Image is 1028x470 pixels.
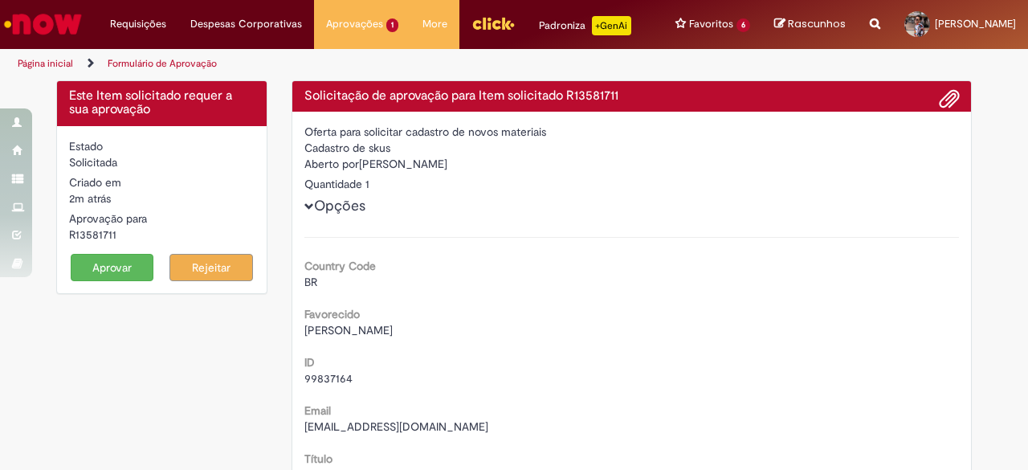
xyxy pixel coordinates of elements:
h4: Este Item solicitado requer a sua aprovação [69,89,255,117]
img: click_logo_yellow_360x200.png [471,11,515,35]
div: Padroniza [539,16,631,35]
span: [EMAIL_ADDRESS][DOMAIN_NAME] [304,419,488,434]
img: ServiceNow [2,8,84,40]
label: Criado em [69,174,121,190]
b: Country Code [304,259,376,273]
div: Solicitada [69,154,255,170]
div: R13581711 [69,227,255,243]
span: [PERSON_NAME] [935,17,1016,31]
div: Oferta para solicitar cadastro de novos materiais [304,124,960,140]
span: [PERSON_NAME] [304,323,393,337]
time: 30/09/2025 14:06:59 [69,191,111,206]
span: Aprovações [326,16,383,32]
a: Formulário de Aprovação [108,57,217,70]
div: Cadastro de skus [304,140,960,156]
b: Email [304,403,331,418]
h4: Solicitação de aprovação para Item solicitado R13581711 [304,89,960,104]
div: Quantidade 1 [304,176,960,192]
div: 30/09/2025 14:06:59 [69,190,255,206]
button: Rejeitar [169,254,253,281]
span: Requisições [110,16,166,32]
a: Página inicial [18,57,73,70]
span: 1 [386,18,398,32]
span: 6 [736,18,750,32]
span: BR [304,275,317,289]
b: ID [304,355,315,370]
ul: Trilhas de página [12,49,673,79]
label: Aberto por [304,156,359,172]
b: Favorecido [304,307,360,321]
p: +GenAi [592,16,631,35]
div: [PERSON_NAME] [304,156,960,176]
label: Estado [69,138,103,154]
a: Rascunhos [774,17,846,32]
span: 2m atrás [69,191,111,206]
span: Rascunhos [788,16,846,31]
label: Aprovação para [69,210,147,227]
span: 99837164 [304,371,353,386]
span: Despesas Corporativas [190,16,302,32]
span: More [422,16,447,32]
button: Aprovar [71,254,154,281]
b: Título [304,452,332,466]
span: Favoritos [689,16,733,32]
